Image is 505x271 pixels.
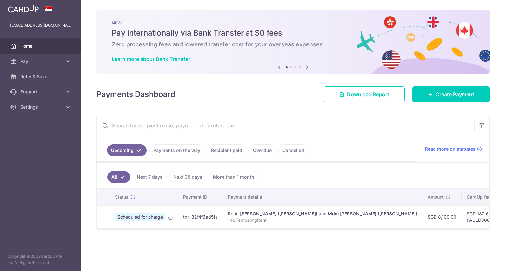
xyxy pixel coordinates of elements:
[107,144,147,156] a: Upcoming
[97,115,474,136] input: Search by recipient name, payment id or reference
[412,86,490,102] a: Create Payment
[112,20,475,25] p: NEW
[96,10,490,74] img: Bank transfer banner
[249,144,276,156] a: Overdue
[112,56,190,62] a: Learn more about Bank Transfer
[115,194,129,200] span: Status
[207,144,246,156] a: Recipient paid
[324,86,405,102] a: Download Report
[422,205,462,228] td: SGD 8,100.00
[20,58,62,64] span: Pay
[428,194,444,200] span: Amount
[467,194,491,200] span: CardUp fee
[133,171,167,183] a: Next 7 days
[96,89,175,100] h4: Payments Dashboard
[347,91,389,98] span: Download Report
[462,205,503,228] td: SGD 180.60 PAULD608
[8,5,39,13] img: CardUp
[178,189,223,205] th: Payment ID
[178,205,223,228] td: txn_82f4f6ad5fa
[20,89,62,95] span: Support
[169,171,206,183] a: Next 30 days
[20,43,62,49] span: Home
[149,144,204,156] a: Payments on the way
[107,171,130,183] a: All
[10,22,71,29] p: [EMAIL_ADDRESS][DOMAIN_NAME]
[209,171,258,183] a: More than 1 month
[278,144,308,156] a: Cancelled
[435,91,474,98] span: Create Payment
[112,28,475,38] h5: Pay internationally via Bank Transfer at $0 fees
[425,146,475,152] span: Read more on statuses
[20,104,62,110] span: Settings
[112,41,475,48] h6: Zero processing fees and lowered transfer cost for your overseas expenses
[228,217,417,223] p: 146TembelingRent
[425,146,482,152] a: Read more on statuses
[20,73,62,80] span: Refer & Save
[228,211,417,217] div: Rent. [PERSON_NAME] ([PERSON_NAME]) and Mdm [PERSON_NAME] ([PERSON_NAME])
[223,189,422,205] th: Payment details
[115,213,165,221] span: Scheduled for charge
